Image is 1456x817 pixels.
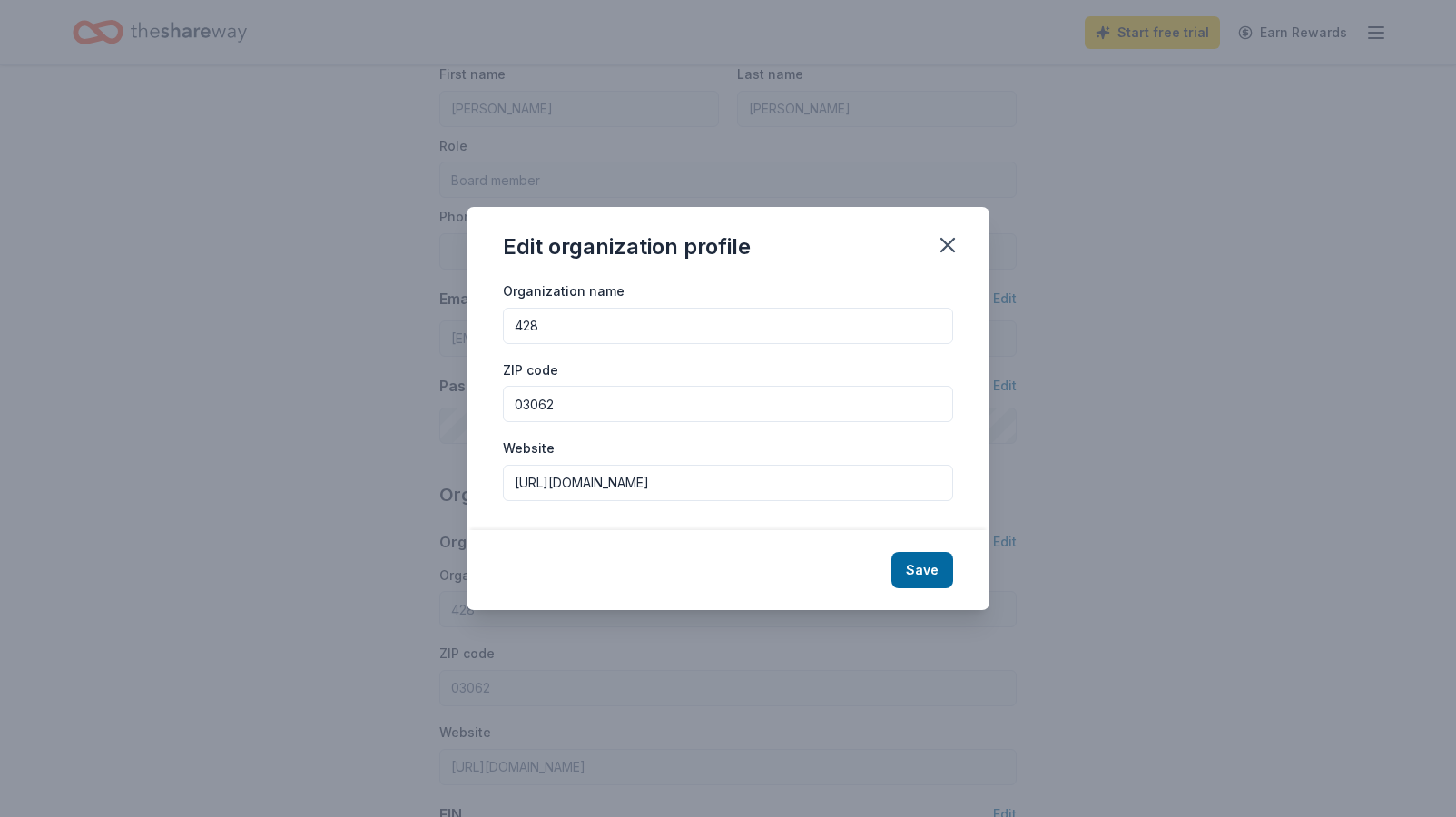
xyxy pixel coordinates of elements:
[503,282,625,300] label: Organization name
[503,232,751,261] div: Edit organization profile
[503,361,558,379] label: ZIP code
[891,552,953,588] button: Save
[503,386,953,422] input: 12345 (U.S. only)
[503,439,555,458] label: Website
